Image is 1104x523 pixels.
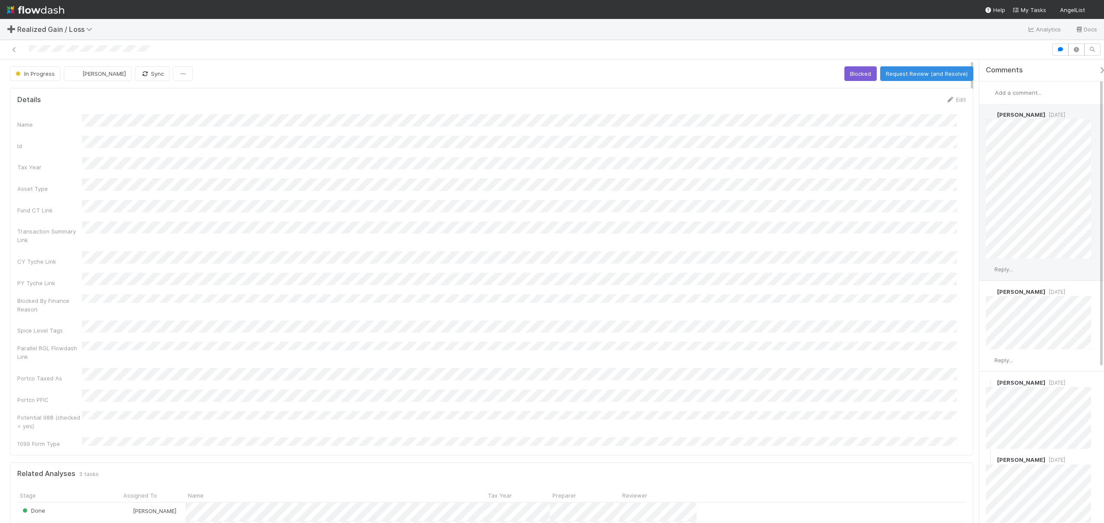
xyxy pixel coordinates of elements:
[188,491,204,500] span: Name
[1045,380,1065,386] span: [DATE]
[17,374,82,383] div: Portco Taxed As
[64,66,132,81] button: [PERSON_NAME]
[946,96,966,103] a: Edit
[20,491,36,500] span: Stage
[880,66,973,81] button: Request Review (and Resolve)
[488,491,512,500] span: Tax Year
[123,491,157,500] span: Assigned To
[17,206,82,215] div: Fund CT Link
[552,491,576,500] span: Preparer
[1060,6,1085,13] span: AngelList
[997,111,1045,118] span: [PERSON_NAME]
[17,96,41,104] h5: Details
[17,344,82,361] div: Parallel RGL Flowdash Link
[1012,6,1046,13] span: My Tasks
[17,279,82,287] div: PY Tyche Link
[125,507,132,514] img: avatar_04ed6c9e-3b93-401c-8c3a-8fad1b1fc72c.png
[997,456,1045,463] span: [PERSON_NAME]
[135,66,169,81] button: Sync
[986,66,1023,75] span: Comments
[997,379,1045,386] span: [PERSON_NAME]
[17,257,82,266] div: CY Tyche Link
[17,413,82,430] div: Potential 988 (checked = yes)
[986,265,994,274] img: avatar_d45d11ee-0024-4901-936f-9df0a9cc3b4e.png
[71,69,80,78] img: avatar_d45d11ee-0024-4901-936f-9df0a9cc3b4e.png
[17,184,82,193] div: Asset Type
[133,507,176,514] span: [PERSON_NAME]
[1012,6,1046,14] a: My Tasks
[82,70,126,77] span: [PERSON_NAME]
[21,507,45,514] span: Done
[995,89,1041,96] span: Add a comment...
[986,287,994,296] img: avatar_04ed6c9e-3b93-401c-8c3a-8fad1b1fc72c.png
[17,439,82,448] div: 1099 Form Type
[7,25,16,33] span: ➕
[17,25,97,34] span: Realized Gain / Loss
[844,66,877,81] button: Blocked
[17,470,75,478] h5: Related Analyses
[17,163,82,171] div: Tax Year
[1088,6,1097,15] img: avatar_d45d11ee-0024-4901-936f-9df0a9cc3b4e.png
[986,88,995,97] img: avatar_d45d11ee-0024-4901-936f-9df0a9cc3b4e.png
[1075,24,1097,34] a: Docs
[124,507,176,515] div: [PERSON_NAME]
[17,120,82,129] div: Name
[17,395,82,404] div: Portco PFIC
[1045,112,1065,118] span: [DATE]
[79,470,99,478] span: 3 tasks
[986,356,994,365] img: avatar_d45d11ee-0024-4901-936f-9df0a9cc3b4e.png
[1027,24,1061,34] a: Analytics
[986,110,994,119] img: avatar_d45d11ee-0024-4901-936f-9df0a9cc3b4e.png
[1045,289,1065,295] span: [DATE]
[997,288,1045,295] span: [PERSON_NAME]
[985,6,1005,14] div: Help
[986,456,994,464] img: avatar_04ed6c9e-3b93-401c-8c3a-8fad1b1fc72c.png
[21,506,45,515] div: Done
[994,357,1013,364] span: Reply...
[7,3,64,17] img: logo-inverted-e16ddd16eac7371096b0.svg
[17,142,82,150] div: Id
[994,266,1013,273] span: Reply...
[17,296,82,314] div: Blocked By Finance Reason
[17,227,82,244] div: Transaction Summary Link
[17,326,82,335] div: Spice Level Tags
[1045,457,1065,463] span: [DATE]
[622,491,647,500] span: Reviewer
[986,378,994,387] img: avatar_04ed6c9e-3b93-401c-8c3a-8fad1b1fc72c.png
